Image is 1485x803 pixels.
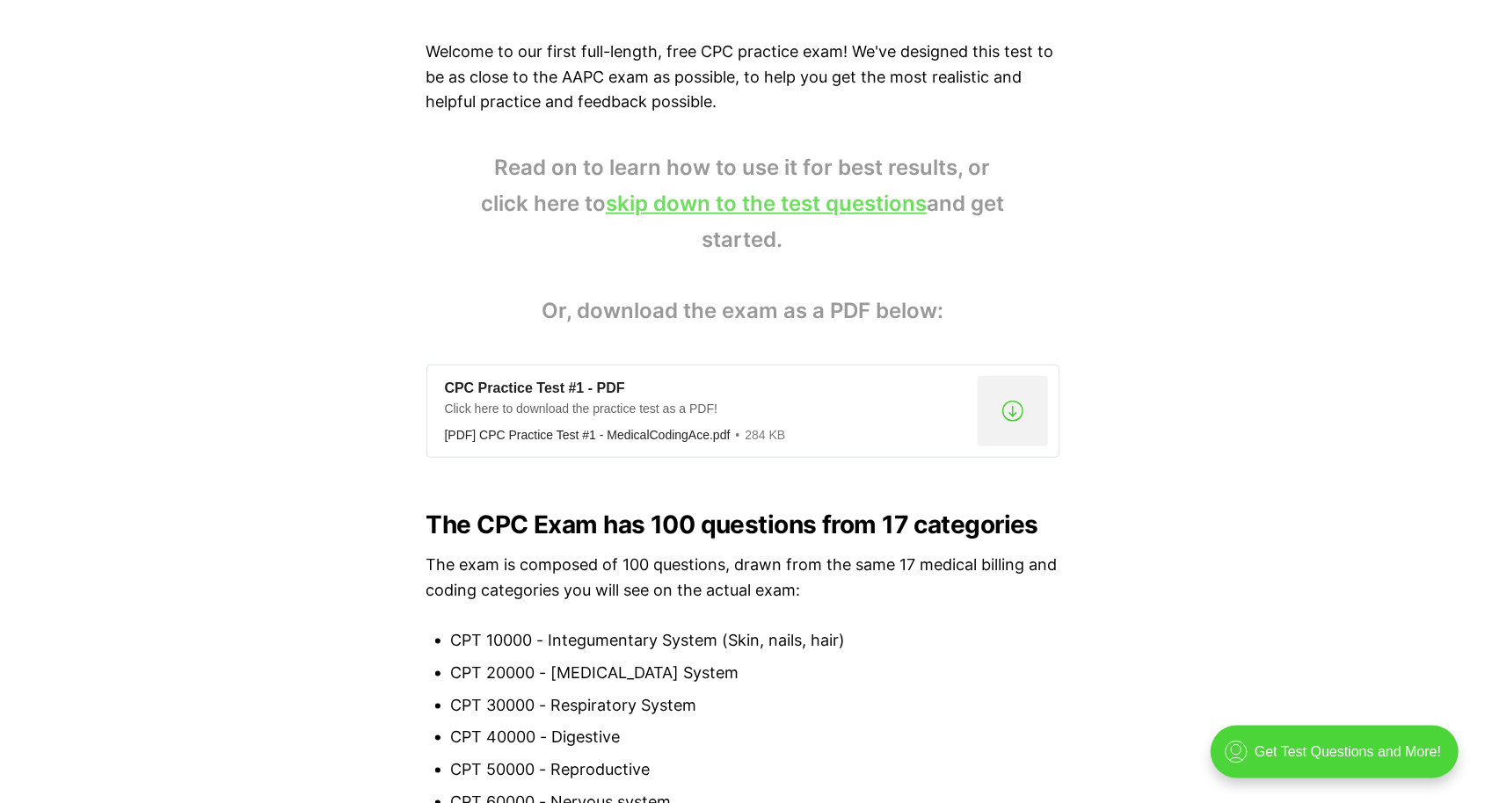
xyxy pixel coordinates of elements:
[445,401,971,423] div: Click here to download the practice test as a PDF!
[1196,717,1485,803] iframe: portal-trigger
[451,661,1059,686] li: CPT 20000 - [MEDICAL_DATA] System
[451,725,1059,750] li: CPT 40000 - Digestive
[445,428,731,442] div: [PDF] CPC Practice Test #1 - MedicalCodingAce.pdf
[426,510,1059,539] h2: The CPC Exam has 100 questions from 17 categories
[451,693,1059,719] li: CPT 30000 - Respiratory System
[451,757,1059,783] li: CPT 50000 - Reproductive
[426,150,1059,329] blockquote: Read on to learn how to use it for best results, or click here to and get started. Or, download t...
[426,40,1059,115] p: Welcome to our first full-length, free CPC practice exam! We've designed this test to be as close...
[731,427,786,443] div: 284 KB
[445,380,971,398] div: CPC Practice Test #1 - PDF
[451,628,1059,654] li: CPT 10000 - Integumentary System (Skin, nails, hair)
[426,365,1059,458] a: CPC Practice Test #1 - PDFClick here to download the practice test as a PDF![PDF] CPC Practice Te...
[426,553,1059,604] p: The exam is composed of 100 questions, drawn from the same 17 medical billing and coding categori...
[606,191,927,216] a: skip down to the test questions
